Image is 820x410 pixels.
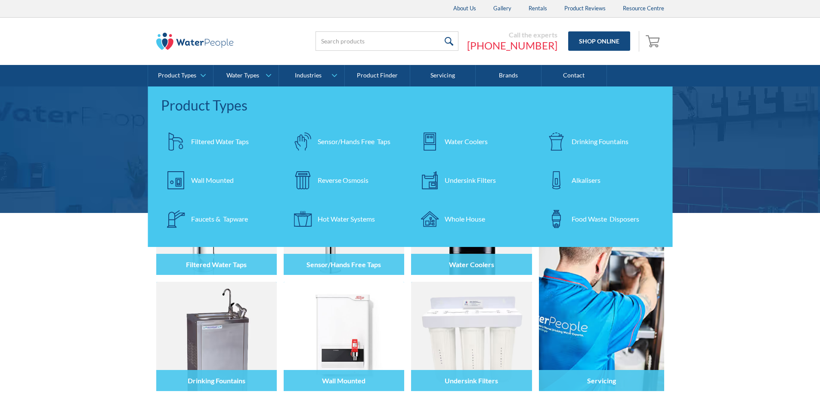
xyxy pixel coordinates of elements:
[279,65,344,86] a: Industries
[288,165,406,195] a: Reverse Osmosis
[288,204,406,234] a: Hot Water Systems
[161,204,279,234] a: Faucets & Tapware
[148,86,673,247] nav: Product Types
[542,126,660,157] a: Drinking Fountains
[415,204,533,234] a: Whole House
[188,376,245,385] h4: Drinking Fountains
[445,175,496,185] div: Undersink Filters
[572,175,600,185] div: Alkalisers
[445,136,488,147] div: Water Coolers
[191,175,234,185] div: Wall Mounted
[158,72,196,79] div: Product Types
[191,136,249,147] div: Filtered Water Taps
[322,376,365,385] h4: Wall Mounted
[226,72,259,79] div: Water Types
[345,65,410,86] a: Product Finder
[161,165,279,195] a: Wall Mounted
[542,65,607,86] a: Contact
[318,175,368,185] div: Reverse Osmosis
[284,282,404,391] img: Wall Mounted
[415,126,533,157] a: Water Coolers
[295,72,322,79] div: Industries
[191,214,248,224] div: Faucets & Tapware
[445,376,498,385] h4: Undersink Filters
[148,65,213,86] a: Product Types
[156,33,234,50] img: The Water People
[572,136,628,147] div: Drinking Fountains
[288,126,406,157] a: Sensor/Hands Free Taps
[415,165,533,195] a: Undersink Filters
[467,39,557,52] a: [PHONE_NUMBER]
[587,376,616,385] h4: Servicing
[186,260,247,268] h4: Filtered Water Taps
[542,165,660,195] a: Alkalisers
[646,34,662,48] img: shopping cart
[568,31,630,51] a: Shop Online
[476,65,541,86] a: Brands
[467,31,557,39] div: Call the experts
[449,260,494,268] h4: Water Coolers
[161,126,279,157] a: Filtered Water Taps
[445,214,485,224] div: Whole House
[411,282,532,391] img: Undersink Filters
[214,65,278,86] a: Water Types
[156,282,277,391] img: Drinking Fountains
[318,214,375,224] div: Hot Water Systems
[572,214,639,224] div: Food Waste Disposers
[539,166,664,391] a: Servicing
[542,204,660,234] a: Food Waste Disposers
[306,260,381,268] h4: Sensor/Hands Free Taps
[161,95,660,116] div: Product Types
[410,65,476,86] a: Servicing
[644,31,664,52] a: Open empty cart
[316,31,458,51] input: Search products
[318,136,390,147] div: Sensor/Hands Free Taps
